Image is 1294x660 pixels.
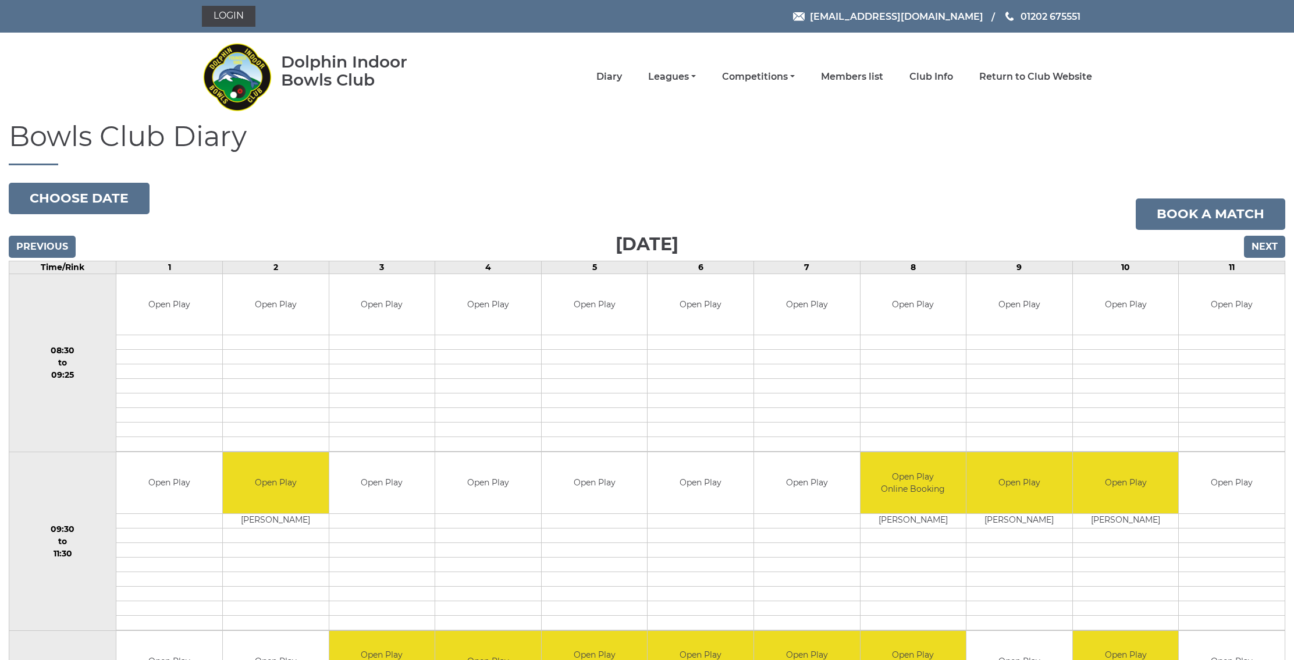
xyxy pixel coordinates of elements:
a: Return to Club Website [979,70,1092,83]
td: Open Play [435,452,541,513]
td: [PERSON_NAME] [223,513,329,528]
span: 01202 675551 [1021,10,1080,22]
a: Login [202,6,255,27]
td: Open Play [223,452,329,513]
td: Open Play [754,452,860,513]
td: Open Play [542,274,648,335]
td: 2 [222,261,329,274]
button: Choose date [9,183,150,214]
td: [PERSON_NAME] [1073,513,1179,528]
td: Open Play [223,274,329,335]
a: Competitions [722,70,795,83]
td: Open Play [116,452,222,513]
td: 5 [541,261,648,274]
a: Club Info [909,70,953,83]
td: 08:30 to 09:25 [9,274,116,452]
td: 4 [435,261,542,274]
img: Email [793,12,805,21]
a: Phone us 01202 675551 [1004,9,1080,24]
td: 11 [1179,261,1285,274]
td: 7 [753,261,860,274]
input: Previous [9,236,76,258]
a: Leagues [648,70,696,83]
td: Open Play [754,274,860,335]
div: Dolphin Indoor Bowls Club [281,53,445,89]
td: Open Play [1179,452,1285,513]
span: [EMAIL_ADDRESS][DOMAIN_NAME] [810,10,983,22]
a: Book a match [1136,198,1285,230]
td: Open Play [648,452,753,513]
td: 10 [1072,261,1179,274]
a: Members list [821,70,883,83]
td: 6 [648,261,754,274]
td: Time/Rink [9,261,116,274]
td: 1 [116,261,223,274]
td: Open Play [329,274,435,335]
td: 09:30 to 11:30 [9,452,116,631]
h1: Bowls Club Diary [9,121,1285,165]
td: Open Play [648,274,753,335]
td: Open Play [116,274,222,335]
td: Open Play [329,452,435,513]
td: 9 [966,261,1073,274]
td: Open Play [966,452,1072,513]
td: Open Play [1073,452,1179,513]
a: Email [EMAIL_ADDRESS][DOMAIN_NAME] [793,9,983,24]
a: Diary [596,70,622,83]
td: Open Play [1073,274,1179,335]
td: 8 [860,261,966,274]
td: Open Play Online Booking [861,452,966,513]
td: 3 [329,261,435,274]
input: Next [1244,236,1285,258]
td: Open Play [966,274,1072,335]
td: Open Play [861,274,966,335]
td: Open Play [435,274,541,335]
td: [PERSON_NAME] [861,513,966,528]
td: Open Play [542,452,648,513]
img: Phone us [1005,12,1014,21]
img: Dolphin Indoor Bowls Club [202,36,272,118]
td: Open Play [1179,274,1285,335]
td: [PERSON_NAME] [966,513,1072,528]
